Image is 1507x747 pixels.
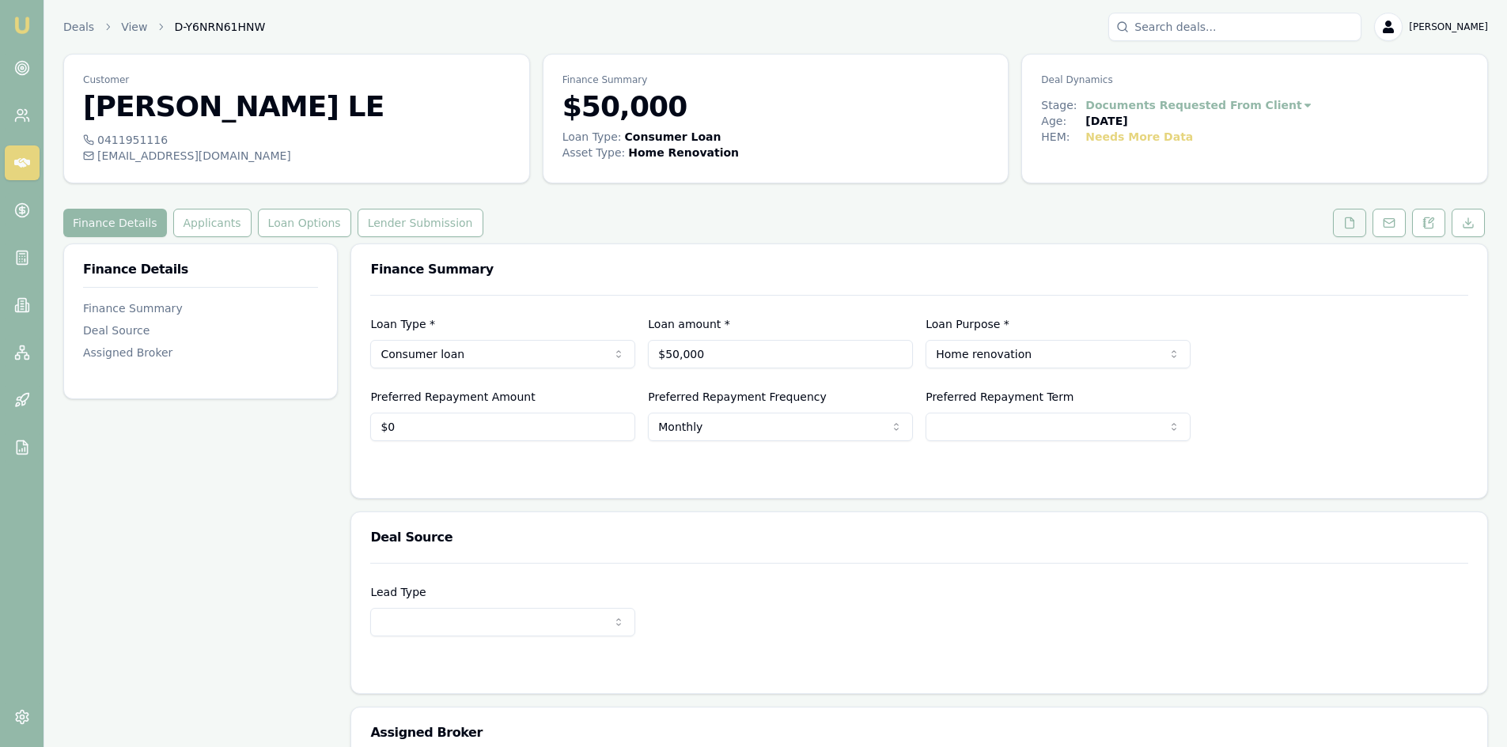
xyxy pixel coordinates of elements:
[926,318,1009,330] label: Loan Purpose *
[83,323,318,338] div: Deal Source
[648,390,827,403] label: Preferred Repayment Frequency
[63,209,167,237] button: Finance Details
[63,19,94,35] a: Deals
[370,390,535,403] label: Preferred Repayment Amount
[83,263,318,276] h3: Finance Details
[1041,113,1085,129] div: Age:
[926,390,1073,403] label: Preferred Repayment Term
[83,132,510,148] div: 0411951116
[562,145,626,160] div: Asset Type :
[83,300,318,316] div: Finance Summary
[358,209,483,237] button: Lender Submission
[174,19,265,35] span: D-Y6NRN61HNW
[370,586,426,598] label: Lead Type
[121,19,147,35] a: View
[258,209,351,237] button: Loan Options
[370,726,1468,739] h3: Assigned Broker
[1041,97,1085,113] div: Stage:
[370,318,435,330] label: Loan Type *
[63,209,170,237] a: Finance Details
[370,413,635,441] input: $
[628,145,739,160] div: Home Renovation
[1085,129,1193,145] div: Needs More Data
[1041,74,1468,86] p: Deal Dynamics
[173,209,252,237] button: Applicants
[1108,13,1361,41] input: Search deals
[625,129,721,145] div: Consumer Loan
[562,91,990,123] h3: $50,000
[1085,113,1127,129] div: [DATE]
[1085,97,1312,113] button: Documents Requested From Client
[83,91,510,123] h3: [PERSON_NAME] LE
[562,129,622,145] div: Loan Type:
[562,74,990,86] p: Finance Summary
[13,16,32,35] img: emu-icon-u.png
[170,209,255,237] a: Applicants
[648,318,730,330] label: Loan amount *
[83,74,510,86] p: Customer
[1041,129,1085,145] div: HEM:
[354,209,487,237] a: Lender Submission
[370,263,1468,276] h3: Finance Summary
[648,340,913,368] input: $
[370,531,1468,544] h3: Deal Source
[83,148,510,164] div: [EMAIL_ADDRESS][DOMAIN_NAME]
[1409,21,1488,33] span: [PERSON_NAME]
[83,345,318,360] div: Assigned Broker
[63,19,265,35] nav: breadcrumb
[255,209,354,237] a: Loan Options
